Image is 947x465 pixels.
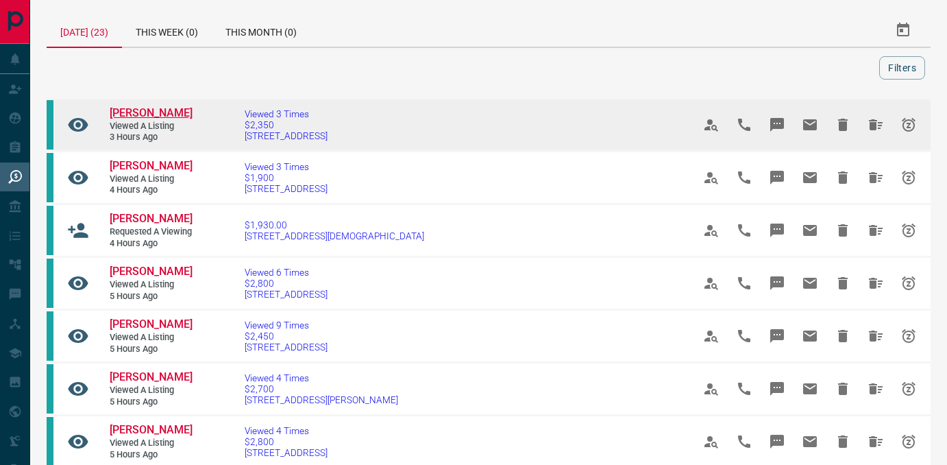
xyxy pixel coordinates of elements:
div: condos.ca [47,364,53,414]
span: Hide [826,161,859,194]
span: Message [761,320,794,353]
div: This Month (0) [212,14,310,47]
span: Viewed 9 Times [245,320,328,331]
a: Viewed 3 Times$2,350[STREET_ADDRESS] [245,108,328,141]
span: Viewed a Listing [110,121,192,132]
span: Message [761,372,794,405]
span: Viewed a Listing [110,332,192,344]
span: Hide [826,108,859,141]
span: Email [794,320,826,353]
span: Call [728,267,761,300]
a: [PERSON_NAME] [110,159,192,174]
span: View Profile [695,320,728,353]
span: Viewed 4 Times [245,425,328,436]
span: Viewed a Listing [110,385,192,396]
span: Call [728,372,761,405]
span: Call [728,425,761,458]
span: Hide All from Samuel Ekang [859,425,892,458]
span: Message [761,214,794,247]
span: Email [794,108,826,141]
span: Email [794,214,826,247]
span: Email [794,161,826,194]
a: Viewed 4 Times$2,800[STREET_ADDRESS] [245,425,328,458]
span: [STREET_ADDRESS][PERSON_NAME] [245,394,398,405]
span: [STREET_ADDRESS] [245,289,328,300]
span: Hide All from Yasin Shakib [859,108,892,141]
a: [PERSON_NAME] [110,318,192,332]
span: Hide [826,320,859,353]
span: [STREET_ADDRESS] [245,183,328,194]
span: 5 hours ago [110,291,192,302]
span: View Profile [695,372,728,405]
span: [PERSON_NAME] [110,370,193,383]
div: This Week (0) [122,14,212,47]
div: condos.ca [47,206,53,255]
span: Snooze [892,372,925,405]
span: Snooze [892,161,925,194]
span: [STREET_ADDRESS] [245,130,328,141]
span: Viewed a Listing [110,438,192,449]
span: [PERSON_NAME] [110,159,193,172]
span: Hide All from Fauzia Khan [859,214,892,247]
span: 4 hours ago [110,184,192,196]
a: Viewed 6 Times$2,800[STREET_ADDRESS] [245,267,328,300]
span: Viewed 6 Times [245,267,328,278]
span: Hide [826,267,859,300]
span: 3 hours ago [110,132,192,143]
span: $1,930.00 [245,219,424,230]
span: Hide All from Samuel Ekang [859,372,892,405]
span: Message [761,161,794,194]
span: View Profile [695,214,728,247]
span: Call [728,108,761,141]
a: [PERSON_NAME] [110,370,192,385]
a: $1,930.00[STREET_ADDRESS][DEMOGRAPHIC_DATA] [245,219,424,241]
span: Hide All from Samuel Ekang [859,320,892,353]
span: Hide [826,425,859,458]
span: $2,800 [245,436,328,447]
span: Email [794,372,826,405]
span: Hide [826,214,859,247]
span: Email [794,425,826,458]
span: $2,800 [245,278,328,289]
a: Viewed 3 Times$1,900[STREET_ADDRESS] [245,161,328,194]
span: 5 hours ago [110,344,192,355]
span: Snooze [892,108,925,141]
span: Hide [826,372,859,405]
span: Call [728,161,761,194]
div: condos.ca [47,311,53,361]
span: $2,450 [245,331,328,342]
a: [PERSON_NAME] [110,265,192,279]
a: Viewed 9 Times$2,450[STREET_ADDRESS] [245,320,328,353]
span: Hide All from Fauzia Khan [859,161,892,194]
span: Snooze [892,425,925,458]
span: Viewed a Listing [110,174,192,185]
a: [PERSON_NAME] [110,106,192,121]
span: $2,700 [245,383,398,394]
span: [PERSON_NAME] [110,106,193,119]
span: Hide All from Samuel Ekang [859,267,892,300]
div: condos.ca [47,153,53,202]
span: Email [794,267,826,300]
span: Message [761,425,794,458]
span: Snooze [892,320,925,353]
span: Viewed 4 Times [245,372,398,383]
span: $1,900 [245,172,328,183]
span: View Profile [695,161,728,194]
button: Select Date Range [887,14,920,47]
span: View Profile [695,108,728,141]
a: [PERSON_NAME] [110,423,192,438]
span: Snooze [892,214,925,247]
span: [STREET_ADDRESS] [245,342,328,353]
span: Snooze [892,267,925,300]
a: Viewed 4 Times$2,700[STREET_ADDRESS][PERSON_NAME] [245,372,398,405]
span: [PERSON_NAME] [110,423,193,436]
span: View Profile [695,267,728,300]
span: View Profile [695,425,728,458]
span: Viewed a Listing [110,279,192,291]
button: Filters [879,56,925,80]
span: [PERSON_NAME] [110,265,193,278]
div: [DATE] (23) [47,14,122,48]
span: $2,350 [245,119,328,130]
span: 5 hours ago [110,449,192,461]
span: Viewed 3 Times [245,161,328,172]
